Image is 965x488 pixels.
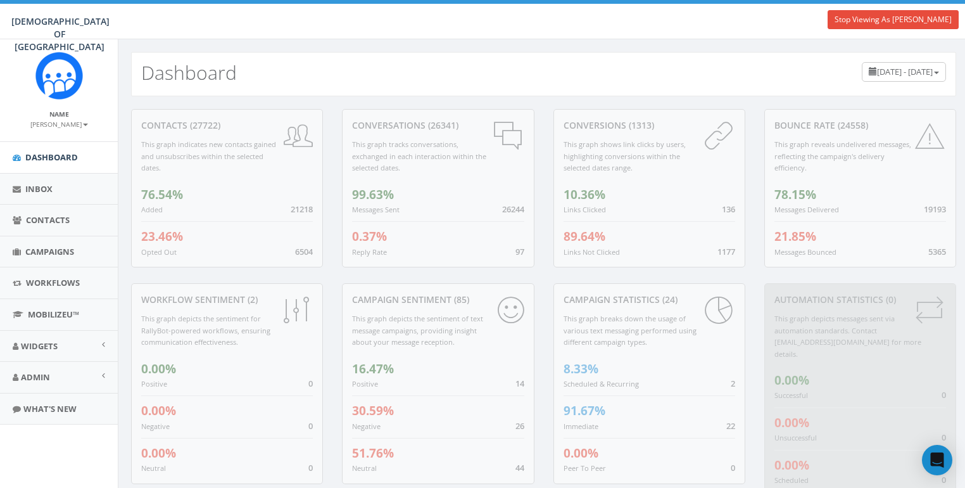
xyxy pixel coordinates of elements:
span: 19193 [924,203,946,215]
span: (24558) [835,119,868,131]
a: [PERSON_NAME] [30,118,88,129]
span: (0) [883,293,896,305]
span: 23.46% [141,228,183,245]
span: Admin [21,371,50,383]
span: 0 [942,432,946,443]
small: This graph indicates new contacts gained and unsubscribes within the selected dates. [141,139,276,172]
a: Stop Viewing As [PERSON_NAME] [828,10,959,29]
span: 14 [515,378,524,389]
small: Name [49,110,69,119]
span: (24) [660,293,678,305]
span: 76.54% [141,186,183,203]
span: 8.33% [564,361,598,377]
span: Campaigns [25,246,74,257]
span: MobilizeU™ [28,309,79,320]
span: [DEMOGRAPHIC_DATA] OF [GEOGRAPHIC_DATA] [11,15,110,53]
div: Campaign Statistics [564,293,735,306]
span: 26 [515,420,524,432]
span: 26244 [502,203,524,215]
small: Reply Rate [352,247,387,257]
span: 0.00% [141,445,176,461]
span: 16.47% [352,361,394,377]
span: 0.00% [564,445,598,461]
small: Messages Delivered [774,205,839,214]
span: 91.67% [564,402,605,419]
small: Neutral [141,463,166,473]
span: 5365 [928,246,946,257]
span: (1313) [626,119,654,131]
span: 44 [515,462,524,473]
small: Scheduled & Recurring [564,379,639,388]
small: Neutral [352,463,377,473]
span: (2) [245,293,258,305]
div: conversions [564,119,735,132]
small: This graph depicts the sentiment for RallyBot-powered workflows, ensuring communication effective... [141,314,270,347]
div: Workflow Sentiment [141,293,313,306]
span: 89.64% [564,228,605,245]
span: 136 [722,203,735,215]
span: 0.37% [352,228,387,245]
small: Opted Out [141,247,177,257]
span: Widgets [21,340,58,352]
span: Contacts [26,214,70,226]
small: Positive [352,379,378,388]
small: This graph depicts messages sent via automation standards. Contact [EMAIL_ADDRESS][DOMAIN_NAME] f... [774,314,921,359]
small: Added [141,205,163,214]
span: 97 [515,246,524,257]
span: 0.00% [774,414,809,431]
span: Dashboard [25,151,78,163]
span: 0 [942,474,946,485]
span: (27722) [187,119,220,131]
div: Open Intercom Messenger [922,445,952,475]
div: Bounce Rate [774,119,946,132]
span: 0 [731,462,735,473]
small: Negative [352,421,381,431]
div: contacts [141,119,313,132]
span: What's New [23,403,77,414]
small: Successful [774,390,808,400]
small: Messages Sent [352,205,400,214]
div: Campaign Sentiment [352,293,524,306]
small: Unsuccessful [774,433,817,442]
small: Scheduled [774,475,809,485]
small: [PERSON_NAME] [30,120,88,129]
span: 6504 [295,246,313,257]
div: Automation Statistics [774,293,946,306]
small: Immediate [564,421,598,431]
div: conversations [352,119,524,132]
span: (85) [451,293,469,305]
span: 1177 [717,246,735,257]
small: This graph depicts the sentiment of text message campaigns, providing insight about your message ... [352,314,483,347]
small: Messages Bounced [774,247,836,257]
span: 0 [942,389,946,401]
small: Negative [141,421,170,431]
span: 0 [308,420,313,432]
span: 10.36% [564,186,605,203]
small: Peer To Peer [564,463,606,473]
span: 99.63% [352,186,394,203]
small: Links Not Clicked [564,247,620,257]
small: This graph shows link clicks by users, highlighting conversions within the selected dates range. [564,139,686,172]
span: 78.15% [774,186,816,203]
small: This graph breaks down the usage of various text messaging performed using different campaign types. [564,314,697,347]
span: 0.00% [141,402,176,419]
span: 0.00% [774,372,809,388]
img: Rally_Corp_Icon.png [35,52,83,100]
span: [DATE] - [DATE] [877,66,933,77]
small: This graph reveals undelivered messages, reflecting the campaign's delivery efficiency. [774,139,911,172]
span: 21218 [291,203,313,215]
span: 0 [308,462,313,473]
span: 22 [726,420,735,432]
span: (26341) [426,119,458,131]
span: 0.00% [774,457,809,473]
span: 0 [308,378,313,389]
small: Links Clicked [564,205,606,214]
span: 51.76% [352,445,394,461]
small: This graph tracks conversations, exchanged in each interaction within the selected dates. [352,139,486,172]
h2: Dashboard [141,62,237,83]
span: 30.59% [352,402,394,419]
small: Positive [141,379,167,388]
span: 21.85% [774,228,816,245]
span: 0.00% [141,361,176,377]
span: Inbox [25,183,53,195]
